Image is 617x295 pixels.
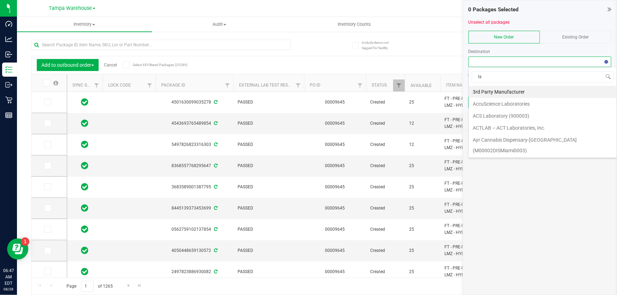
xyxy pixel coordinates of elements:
span: Created [370,226,401,233]
span: 25 [409,226,436,233]
inline-svg: Reports [5,112,12,119]
span: Inventory Counts [328,21,381,28]
span: 25 [409,205,436,212]
span: PASSED [238,120,300,127]
span: FT - PRE-ROLL - 0.5G - 1CT - LMZ - HYB [444,201,498,215]
span: 25 [409,269,436,275]
span: Audit [152,21,287,28]
div: 8445139373453699 [155,205,234,212]
span: In Sync [81,140,89,149]
span: Sync from Compliance System [213,121,217,126]
a: Inventory Counts [287,17,422,32]
iframe: Resource center unread badge [21,237,29,246]
span: Created [370,269,401,275]
span: Sync from Compliance System [213,206,217,211]
span: Created [370,99,401,106]
a: 00009645 [325,248,345,253]
a: Package ID [161,83,185,88]
span: Created [370,205,401,212]
a: Item Name [446,83,468,88]
a: Audit [152,17,287,32]
div: 3683589001387795 [155,184,234,190]
span: PASSED [238,205,300,212]
span: Page of 1265 [60,281,119,292]
span: 25 [409,99,436,106]
inline-svg: Retail [5,96,12,104]
inline-svg: Outbound [5,81,12,88]
div: 5497826823316303 [155,141,234,148]
a: Go to the last page [135,281,145,290]
span: Sync from Compliance System [213,163,217,168]
span: FT - PRE-ROLL - 0.5G - 1CT - LMZ - HYB [444,265,498,278]
span: FT - PRE-ROLL - 0.5G - 1CT - LMZ - HYB [444,95,498,109]
span: In Sync [81,182,89,192]
a: Sync Status [72,83,100,88]
button: Add to outbound order [37,59,99,71]
input: 1 [81,281,94,292]
span: PASSED [238,226,300,233]
a: 00009645 [325,100,345,105]
inline-svg: Dashboard [5,20,12,28]
span: In Sync [81,161,89,171]
span: FT - PRE-ROLL - 0.5G - 1CT - LMZ - HYB [444,223,498,236]
a: Cancel [104,63,117,67]
div: 2497823886930082 [155,269,234,275]
iframe: Resource center [7,238,28,260]
span: PASSED [238,99,300,106]
span: Created [370,247,401,254]
span: FT - PRE-ROLL - 0.5G - 5CT - LMZ - HYB [444,138,498,151]
div: 8368557768295647 [155,163,234,169]
a: 00009645 [325,227,345,232]
div: 0562759102137854 [155,226,234,233]
li: AccuScience Laboratories [469,98,617,110]
span: Tampa Warehouse [49,5,92,11]
div: 4543693765489854 [155,120,234,127]
span: Select all records on this page [53,81,58,85]
span: Created [370,184,401,190]
span: Sync from Compliance System [213,184,217,189]
a: Filter [393,79,405,92]
inline-svg: Analytics [5,36,12,43]
li: ACTLAB – ACT Laboratories, Inc. [469,122,617,134]
span: Sync from Compliance System [213,248,217,253]
a: 00009645 [325,184,345,189]
a: Filter [354,79,366,92]
span: In Sync [81,203,89,213]
a: 00009645 [325,121,345,126]
a: 00009645 [325,142,345,147]
span: Inventory [17,21,152,28]
li: 3rd Party Manufacturer [469,86,617,98]
a: 00009645 [325,206,345,211]
span: PASSED [238,163,300,169]
span: In Sync [81,224,89,234]
span: PASSED [238,184,300,190]
a: Unselect all packages [468,20,510,25]
inline-svg: Inbound [5,51,12,58]
p: 08/28 [3,287,14,292]
span: In Sync [81,118,89,128]
p: 06:47 AM EDT [3,267,14,287]
span: 25 [409,184,436,190]
span: In Sync [81,267,89,277]
span: 25 [409,247,436,254]
span: PASSED [238,269,300,275]
span: PASSED [238,247,300,254]
span: FT - PRE-ROLL - 0.5G - 1CT - LMZ - HYB [444,180,498,194]
span: Sync from Compliance System [213,269,217,274]
span: 12 [409,141,436,148]
span: Include items not tagged for facility [362,40,397,51]
span: FT - PRE-ROLL - 0.5G - 5CT - LMZ - HYB [444,117,498,130]
a: Lock Code [108,83,131,88]
span: Created [370,141,401,148]
span: Select All Filtered Packages (25289) [133,63,168,67]
span: 12 [409,120,436,127]
a: Filter [292,79,304,92]
a: Go to the next page [123,281,134,290]
span: 25 [409,163,436,169]
span: In Sync [81,97,89,107]
a: Filter [222,79,233,92]
a: Filter [144,79,156,92]
span: Sync from Compliance System [213,227,217,232]
span: Created [370,120,401,127]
